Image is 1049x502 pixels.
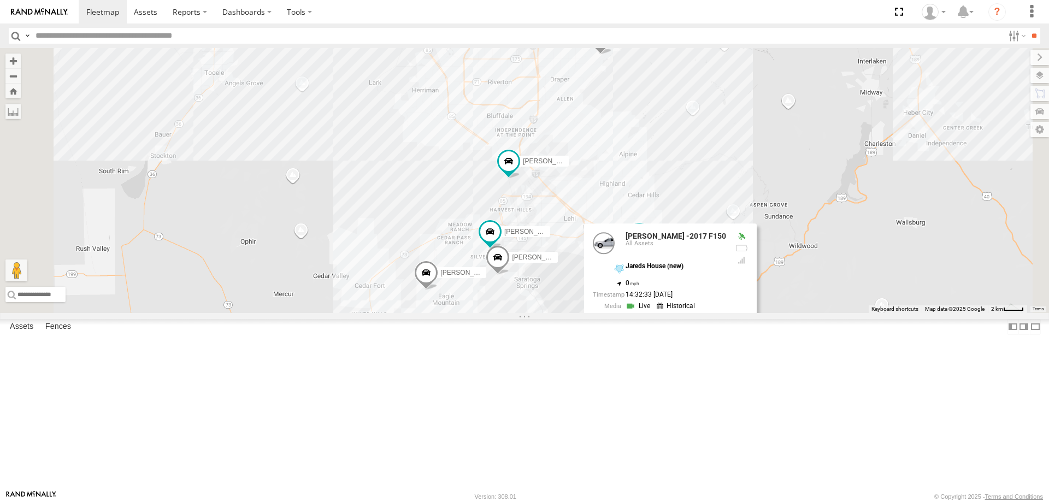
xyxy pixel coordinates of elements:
[918,4,950,20] div: Allen Bauer
[5,54,21,68] button: Zoom in
[657,301,698,311] a: View Historical Media Streams
[735,244,748,252] div: No battery health information received from this device.
[988,305,1027,313] button: Map Scale: 2 km per 34 pixels
[626,240,726,247] div: All Assets
[475,493,516,500] div: Version: 308.01
[1030,122,1049,137] label: Map Settings
[4,319,39,334] label: Assets
[735,232,748,241] div: Valid GPS Fix
[1018,319,1029,335] label: Dock Summary Table to the Right
[40,319,76,334] label: Fences
[5,84,21,98] button: Zoom Home
[5,104,21,119] label: Measure
[1007,319,1018,335] label: Dock Summary Table to the Left
[735,256,748,264] div: Last Event GSM Signal Strength
[523,157,612,165] span: [PERSON_NAME]- 2022 F150
[1033,307,1044,311] a: Terms (opens in new tab)
[512,253,614,261] span: [PERSON_NAME] 2017 E350 GT1
[504,228,595,235] span: [PERSON_NAME] 2014 Chevy
[1030,319,1041,335] label: Hide Summary Table
[1004,28,1028,44] label: Search Filter Options
[626,232,726,240] a: [PERSON_NAME] -2017 F150
[593,291,726,298] div: Date/time of location update
[626,263,726,270] div: Jareds House (new)
[440,269,542,276] span: [PERSON_NAME] 2020 F350 GT2
[626,279,639,287] span: 0
[871,305,918,313] button: Keyboard shortcuts
[5,68,21,84] button: Zoom out
[5,259,27,281] button: Drag Pegman onto the map to open Street View
[991,306,1003,312] span: 2 km
[23,28,32,44] label: Search Query
[11,8,68,16] img: rand-logo.svg
[593,232,615,254] a: View Asset Details
[6,491,56,502] a: Visit our Website
[934,493,1043,500] div: © Copyright 2025 -
[985,493,1043,500] a: Terms and Conditions
[988,3,1006,21] i: ?
[626,301,653,311] a: View Live Media Streams
[925,306,985,312] span: Map data ©2025 Google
